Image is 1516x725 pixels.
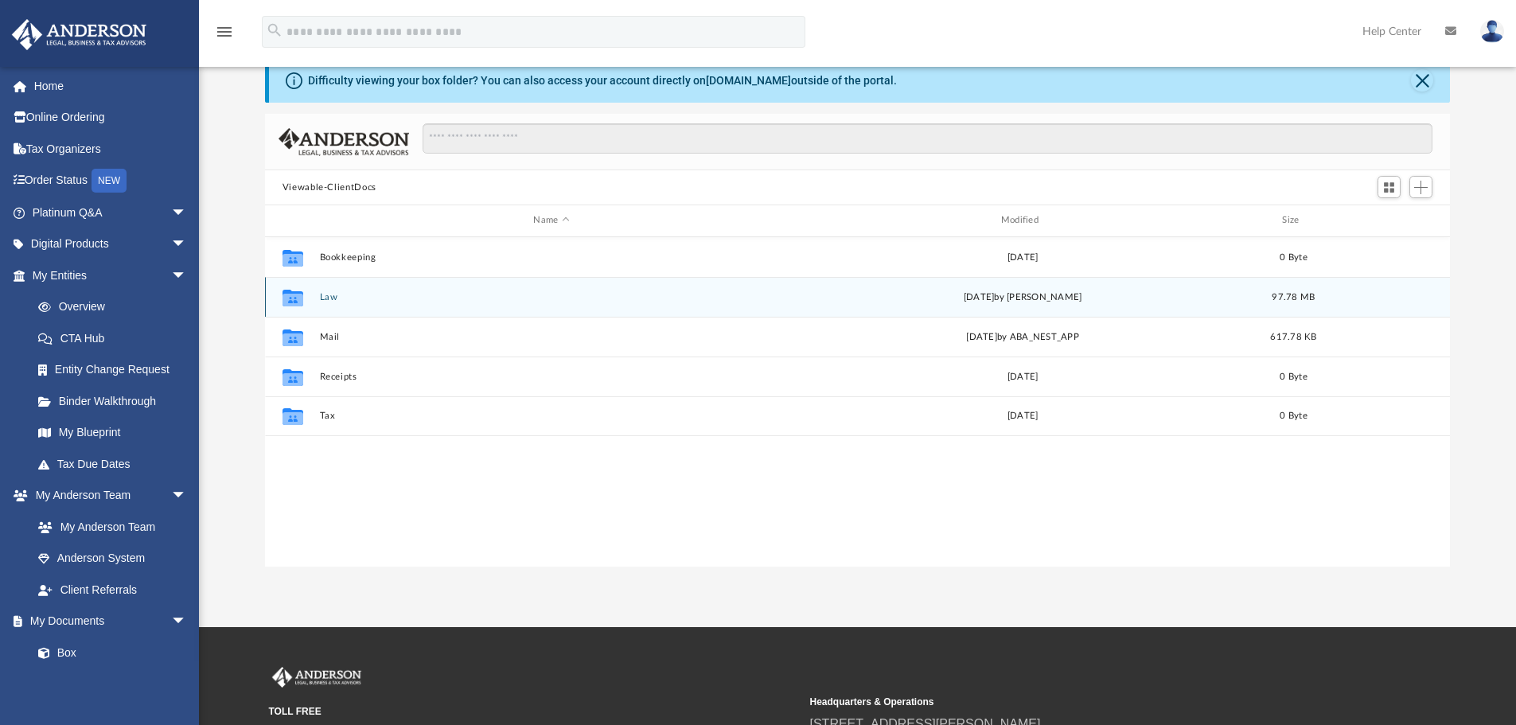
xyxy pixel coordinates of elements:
[265,237,1451,567] div: grid
[319,411,783,421] button: Tax
[171,606,203,638] span: arrow_drop_down
[7,19,151,50] img: Anderson Advisors Platinum Portal
[1409,176,1433,198] button: Add
[22,291,211,323] a: Overview
[22,637,195,668] a: Box
[790,329,1254,344] div: [DATE] by ABA_NEST_APP
[11,480,203,512] a: My Anderson Teamarrow_drop_down
[1280,411,1308,420] span: 0 Byte
[22,448,211,480] a: Tax Due Dates
[22,385,211,417] a: Binder Walkthrough
[790,213,1255,228] div: Modified
[1332,213,1444,228] div: id
[11,70,211,102] a: Home
[1411,69,1433,92] button: Close
[92,169,127,193] div: NEW
[1270,332,1316,341] span: 617.78 KB
[11,165,211,197] a: Order StatusNEW
[22,322,211,354] a: CTA Hub
[272,213,312,228] div: id
[215,30,234,41] a: menu
[171,197,203,229] span: arrow_drop_down
[706,74,791,87] a: [DOMAIN_NAME]
[1261,213,1325,228] div: Size
[1480,20,1504,43] img: User Pic
[1280,252,1308,261] span: 0 Byte
[22,417,203,449] a: My Blueprint
[319,372,783,382] button: Receipts
[22,574,203,606] a: Client Referrals
[269,667,364,688] img: Anderson Advisors Platinum Portal
[319,332,783,342] button: Mail
[283,181,376,195] button: Viewable-ClientDocs
[790,290,1254,304] div: [DATE] by [PERSON_NAME]
[171,259,203,292] span: arrow_drop_down
[810,695,1340,709] small: Headquarters & Operations
[790,250,1254,264] div: [DATE]
[215,22,234,41] i: menu
[11,102,211,134] a: Online Ordering
[308,72,897,89] div: Difficulty viewing your box folder? You can also access your account directly on outside of the p...
[11,606,203,637] a: My Documentsarrow_drop_down
[319,292,783,302] button: Law
[1378,176,1401,198] button: Switch to Grid View
[790,409,1254,423] div: [DATE]
[22,543,203,575] a: Anderson System
[11,133,211,165] a: Tax Organizers
[171,228,203,261] span: arrow_drop_down
[1280,372,1308,380] span: 0 Byte
[22,354,211,386] a: Entity Change Request
[11,228,211,260] a: Digital Productsarrow_drop_down
[171,480,203,513] span: arrow_drop_down
[11,259,211,291] a: My Entitiesarrow_drop_down
[11,197,211,228] a: Platinum Q&Aarrow_drop_down
[319,252,783,263] button: Bookkeeping
[423,123,1432,154] input: Search files and folders
[22,511,195,543] a: My Anderson Team
[318,213,783,228] div: Name
[22,668,203,700] a: Meeting Minutes
[790,369,1254,384] div: [DATE]
[266,21,283,39] i: search
[269,704,799,719] small: TOLL FREE
[1272,292,1315,301] span: 97.78 MB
